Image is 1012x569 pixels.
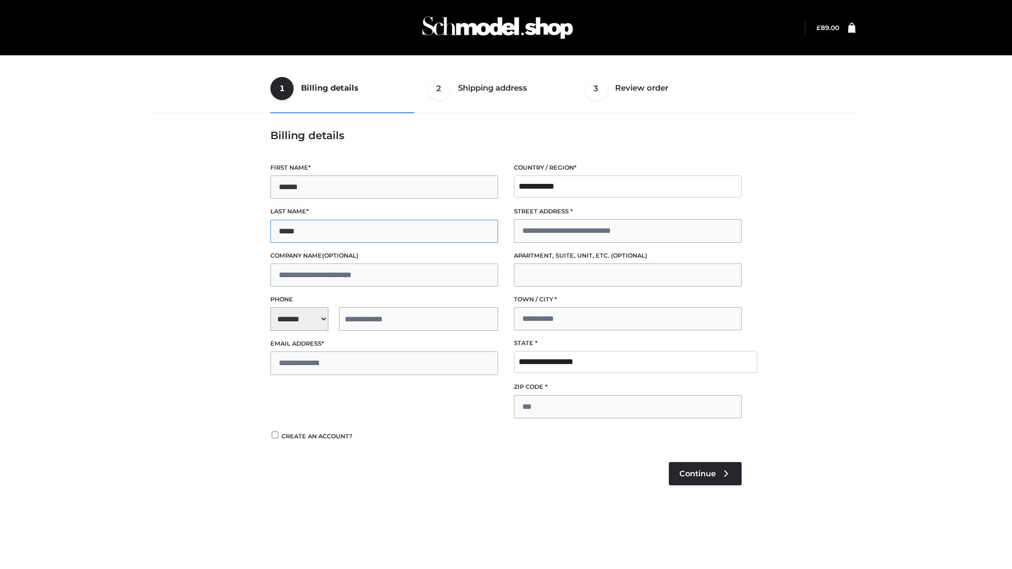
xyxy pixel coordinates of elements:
a: Continue [669,462,742,485]
input: Create an account? [270,431,280,438]
label: First name [270,163,498,173]
label: State [514,338,742,348]
label: Company name [270,251,498,261]
label: Last name [270,207,498,217]
bdi: 89.00 [816,24,839,32]
h3: Billing details [270,129,742,142]
label: ZIP Code [514,382,742,392]
label: Country / Region [514,163,742,173]
label: Phone [270,295,498,305]
label: Apartment, suite, unit, etc. [514,251,742,261]
a: £89.00 [816,24,839,32]
span: (optional) [322,252,358,259]
label: Email address [270,339,498,349]
label: Town / City [514,295,742,305]
img: Schmodel Admin 964 [419,7,577,48]
span: Create an account? [281,433,353,440]
span: £ [816,24,821,32]
span: (optional) [611,252,647,259]
span: Continue [679,469,716,478]
label: Street address [514,207,742,217]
